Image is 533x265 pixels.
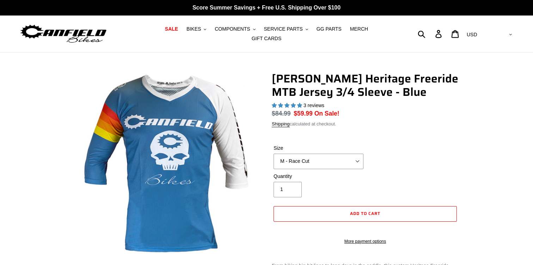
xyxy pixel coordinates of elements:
label: Size [274,144,363,152]
a: SALE [161,24,182,34]
span: MERCH [350,26,368,32]
input: Search [422,26,440,42]
span: 3 reviews [304,103,324,108]
a: Shipping [272,121,290,127]
a: GIFT CARDS [248,34,285,43]
a: GG PARTS [313,24,345,34]
span: 5.00 stars [272,103,304,108]
button: Add to cart [274,206,457,222]
label: Quantity [274,173,363,180]
a: MERCH [347,24,372,34]
span: COMPONENTS [215,26,250,32]
button: SERVICE PARTS [260,24,311,34]
span: BIKES [186,26,201,32]
span: SERVICE PARTS [264,26,302,32]
button: BIKES [183,24,210,34]
h1: [PERSON_NAME] Heritage Freeride MTB Jersey 3/4 Sleeve - Blue [272,72,459,99]
div: calculated at checkout. [272,121,459,128]
img: Canfield Bikes [19,23,108,45]
span: Add to cart [350,210,380,217]
a: More payment options [274,238,457,245]
button: COMPONENTS [211,24,259,34]
span: GG PARTS [317,26,342,32]
span: SALE [165,26,178,32]
s: $84.99 [272,110,291,117]
span: On Sale! [314,109,339,118]
span: GIFT CARDS [252,36,282,42]
span: $59.99 [294,110,313,117]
